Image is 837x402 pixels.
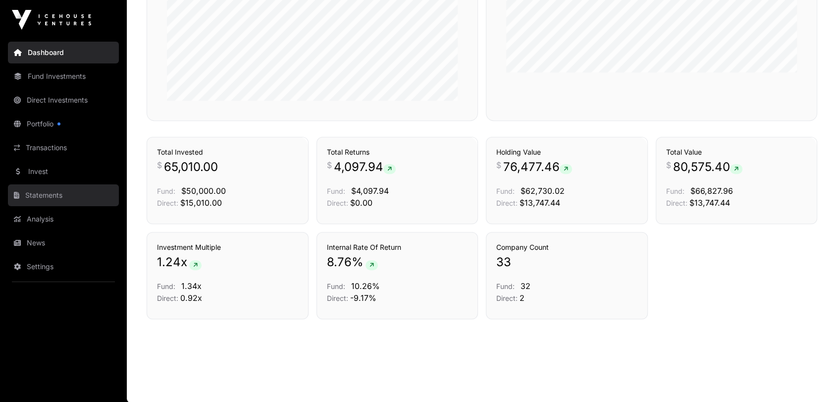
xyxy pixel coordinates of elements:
span: Direct: [157,199,178,207]
h3: Internal Rate Of Return [327,242,468,252]
span: $13,747.44 [689,198,730,208]
h3: Company Count [496,242,637,252]
span: Direct: [327,199,348,207]
span: Fund: [666,187,684,195]
span: 10.26% [351,281,380,291]
span: $13,747.44 [520,198,560,208]
h3: Total Returns [327,147,468,157]
span: x [181,254,187,270]
a: Transactions [8,137,119,159]
span: $ [327,159,332,171]
a: Dashboard [8,42,119,63]
a: Direct Investments [8,89,119,111]
iframe: Chat Widget [787,354,837,402]
img: Icehouse Ventures Logo [12,10,91,30]
a: Settings [8,256,119,278]
a: Portfolio [8,113,119,135]
span: $66,827.96 [690,186,733,196]
span: 80,575.40 [673,159,742,175]
span: $ [666,159,671,171]
span: 0.92x [180,293,202,303]
span: Direct: [157,294,178,302]
span: Direct: [327,294,348,302]
span: 1.34x [181,281,202,291]
span: Fund: [157,282,175,290]
span: Fund: [157,187,175,195]
h3: Total Value [666,147,807,157]
span: $ [496,159,501,171]
span: 1.24 [157,254,181,270]
a: Fund Investments [8,65,119,87]
span: $15,010.00 [180,198,222,208]
h3: Holding Value [496,147,637,157]
span: Fund: [327,282,345,290]
a: Analysis [8,208,119,230]
span: -9.17% [350,293,376,303]
a: Statements [8,184,119,206]
span: Fund: [496,282,515,290]
span: $ [157,159,162,171]
span: 8.76 [327,254,352,270]
a: News [8,232,119,254]
span: 65,010.00 [164,159,218,175]
span: 4,097.94 [334,159,396,175]
h3: Investment Multiple [157,242,298,252]
span: Direct: [496,199,518,207]
span: 76,477.46 [503,159,572,175]
span: Direct: [666,199,687,207]
span: % [352,254,364,270]
a: Invest [8,161,119,182]
span: $50,000.00 [181,186,226,196]
span: 32 [521,281,530,291]
span: $4,097.94 [351,186,389,196]
span: 2 [520,293,524,303]
span: Fund: [496,187,515,195]
span: Fund: [327,187,345,195]
span: $0.00 [350,198,372,208]
span: 33 [496,254,511,270]
span: Direct: [496,294,518,302]
span: $62,730.02 [521,186,565,196]
h3: Total Invested [157,147,298,157]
